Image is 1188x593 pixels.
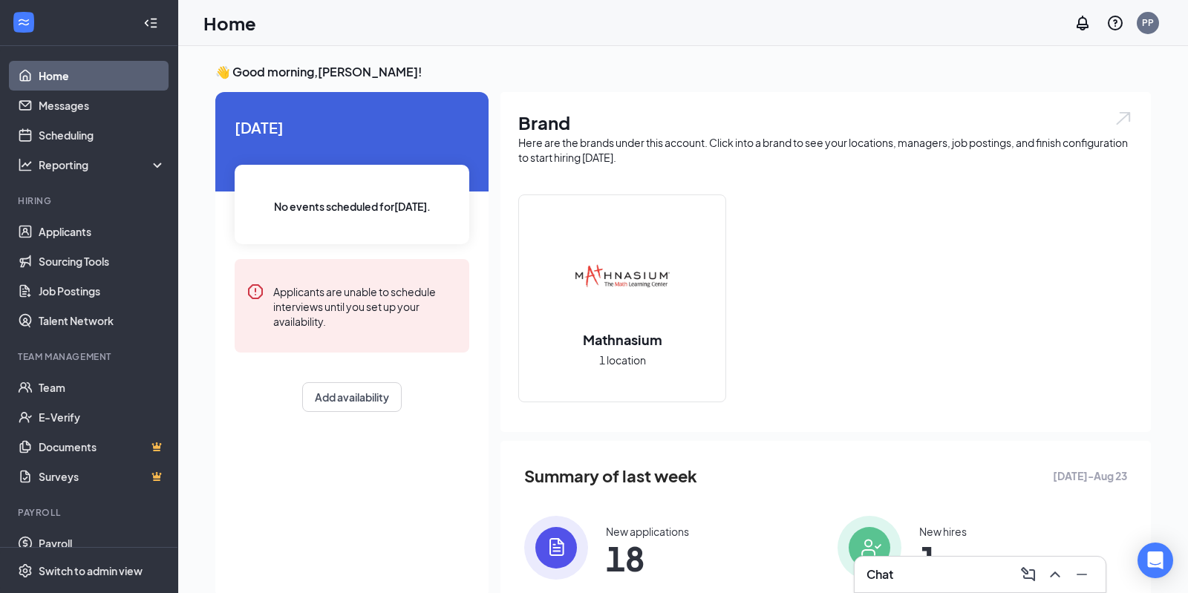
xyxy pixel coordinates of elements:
img: open.6027fd2a22e1237b5b06.svg [1114,110,1133,127]
a: DocumentsCrown [39,432,166,462]
svg: ComposeMessage [1019,566,1037,583]
span: Summary of last week [524,463,697,489]
a: Messages [39,91,166,120]
svg: Settings [18,563,33,578]
button: ChevronUp [1043,563,1067,586]
svg: ChevronUp [1046,566,1064,583]
button: Add availability [302,382,402,412]
svg: QuestionInfo [1106,14,1124,32]
span: [DATE] [235,116,469,139]
div: New hires [919,524,967,539]
h3: Chat [866,566,893,583]
div: Team Management [18,350,163,363]
div: PP [1142,16,1154,29]
button: Minimize [1070,563,1094,586]
div: Payroll [18,506,163,519]
span: 1 location [599,352,646,368]
a: Scheduling [39,120,166,150]
img: icon [524,516,588,580]
div: Applicants are unable to schedule interviews until you set up your availability. [273,283,457,329]
div: Hiring [18,194,163,207]
svg: Minimize [1073,566,1091,583]
a: SurveysCrown [39,462,166,491]
svg: Collapse [143,16,158,30]
div: Here are the brands under this account. Click into a brand to see your locations, managers, job p... [518,135,1133,165]
span: 1 [919,545,967,571]
svg: WorkstreamLogo [16,15,31,30]
span: No events scheduled for [DATE] . [274,198,431,214]
a: Applicants [39,217,166,246]
h1: Home [203,10,256,36]
img: Mathnasium [575,229,670,324]
a: Talent Network [39,306,166,335]
div: New applications [606,524,689,539]
h3: 👋 Good morning, [PERSON_NAME] ! [215,64,1151,80]
button: ComposeMessage [1016,563,1040,586]
div: Open Intercom Messenger [1138,543,1173,578]
a: Team [39,373,166,402]
span: 18 [606,545,689,571]
svg: Error [247,283,264,301]
img: icon [838,516,901,580]
a: Payroll [39,528,166,558]
h1: Brand [518,110,1133,135]
span: [DATE] - Aug 23 [1053,468,1127,484]
a: E-Verify [39,402,166,432]
a: Job Postings [39,276,166,306]
a: Home [39,61,166,91]
h2: Mathnasium [568,330,677,349]
svg: Notifications [1074,14,1091,32]
div: Reporting [39,157,166,172]
svg: Analysis [18,157,33,172]
a: Sourcing Tools [39,246,166,276]
div: Switch to admin view [39,563,143,578]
